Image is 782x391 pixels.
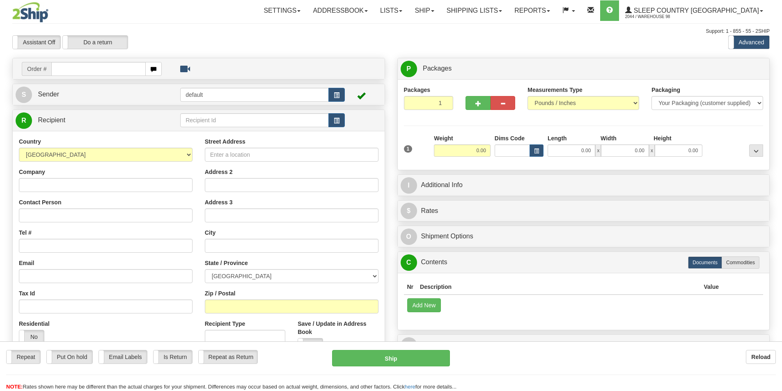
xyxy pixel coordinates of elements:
[601,134,617,142] label: Width
[47,350,92,364] label: Put On hold
[548,134,567,142] label: Length
[6,384,23,390] span: NOTE:
[746,350,776,364] button: Reload
[38,117,65,123] span: Recipient
[404,145,413,153] span: 1
[401,337,767,354] a: RReturn Shipment
[401,61,417,77] span: P
[205,229,216,237] label: City
[404,279,417,295] th: Nr
[374,0,408,21] a: Lists
[401,203,417,219] span: $
[619,0,769,21] a: Sleep Country [GEOGRAPHIC_DATA] 2044 / Warehouse 98
[199,350,257,364] label: Repeat as Return
[401,254,417,271] span: C
[205,198,233,206] label: Address 3
[749,144,763,157] div: ...
[154,350,192,364] label: Is Return
[401,337,417,354] span: R
[205,259,248,267] label: State / Province
[307,0,374,21] a: Addressbook
[700,279,722,295] th: Value
[401,228,767,245] a: OShipment Options
[180,113,329,127] input: Recipient Id
[19,320,50,328] label: Residential
[12,28,770,35] div: Support: 1 - 855 - 55 - 2SHIP
[205,137,245,146] label: Street Address
[63,36,128,49] label: Do a return
[205,168,233,176] label: Address 2
[19,198,61,206] label: Contact Person
[12,2,48,23] img: logo2044.jpg
[651,86,680,94] label: Packaging
[22,62,51,76] span: Order #
[401,254,767,271] a: CContents
[19,229,32,237] label: Tel #
[298,320,378,336] label: Save / Update in Address Book
[180,88,329,102] input: Sender Id
[654,134,672,142] label: Height
[417,279,700,295] th: Description
[763,153,781,237] iframe: chat widget
[649,144,655,157] span: x
[19,330,44,343] label: No
[205,148,378,162] input: Enter a location
[625,13,687,21] span: 2044 / Warehouse 98
[434,134,453,142] label: Weight
[401,177,767,194] a: IAdditional Info
[405,384,415,390] a: here
[332,350,450,366] button: Ship
[423,65,452,72] span: Packages
[19,259,34,267] label: Email
[408,0,440,21] a: Ship
[401,60,767,77] a: P Packages
[440,0,508,21] a: Shipping lists
[404,86,431,94] label: Packages
[751,354,771,360] b: Reload
[16,112,32,129] span: R
[13,36,60,49] label: Assistant Off
[16,87,32,103] span: S
[632,7,759,14] span: Sleep Country [GEOGRAPHIC_DATA]
[257,0,307,21] a: Settings
[508,0,556,21] a: Reports
[99,350,147,364] label: Email Labels
[38,91,59,98] span: Sender
[407,298,441,312] button: Add New
[729,36,769,49] label: Advanced
[298,338,323,352] label: No
[401,229,417,245] span: O
[205,320,245,328] label: Recipient Type
[19,289,35,297] label: Tax Id
[16,86,180,103] a: S Sender
[16,112,162,129] a: R Recipient
[527,86,582,94] label: Measurements Type
[401,177,417,194] span: I
[722,256,759,269] label: Commodities
[7,350,40,364] label: Repeat
[205,289,236,297] label: Zip / Postal
[595,144,601,157] span: x
[495,134,525,142] label: Dims Code
[688,256,722,269] label: Documents
[19,137,41,146] label: Country
[19,168,45,176] label: Company
[401,203,767,220] a: $Rates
